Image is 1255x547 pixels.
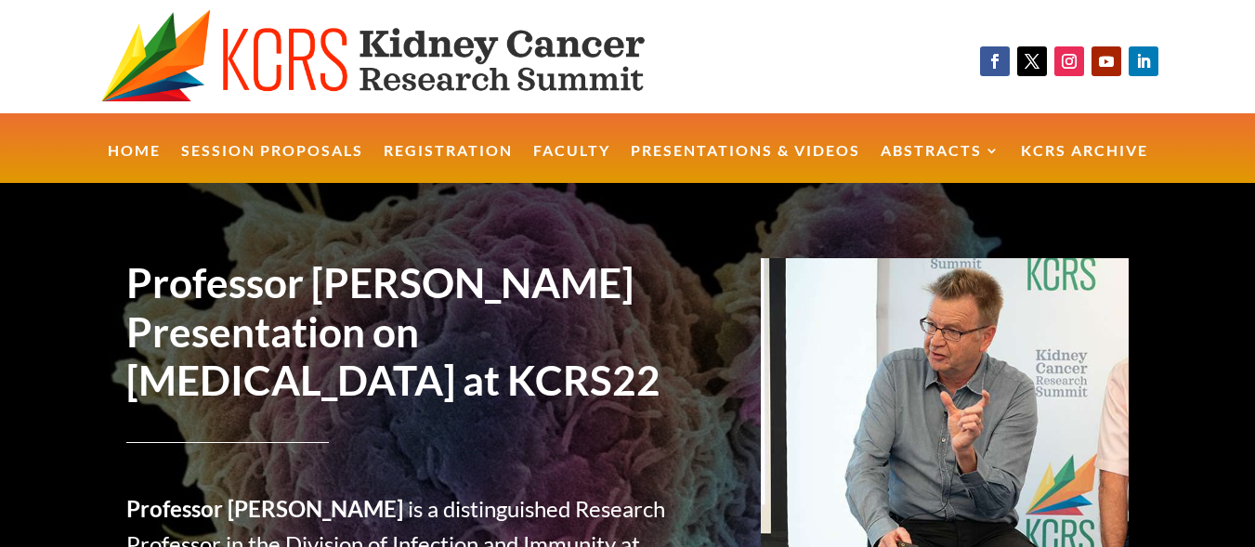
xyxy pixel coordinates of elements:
[126,258,660,405] span: Professor [PERSON_NAME] Presentation on [MEDICAL_DATA] at KCRS22
[1017,46,1047,76] a: Follow on X
[108,144,161,184] a: Home
[384,144,513,184] a: Registration
[980,46,1010,76] a: Follow on Facebook
[1054,46,1084,76] a: Follow on Instagram
[533,144,610,184] a: Faculty
[1129,46,1158,76] a: Follow on LinkedIn
[101,9,712,104] img: KCRS generic logo wide
[881,144,1000,184] a: Abstracts
[181,144,363,184] a: Session Proposals
[126,495,403,522] strong: Professor [PERSON_NAME]
[1021,144,1148,184] a: KCRS Archive
[631,144,860,184] a: Presentations & Videos
[1092,46,1121,76] a: Follow on Youtube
